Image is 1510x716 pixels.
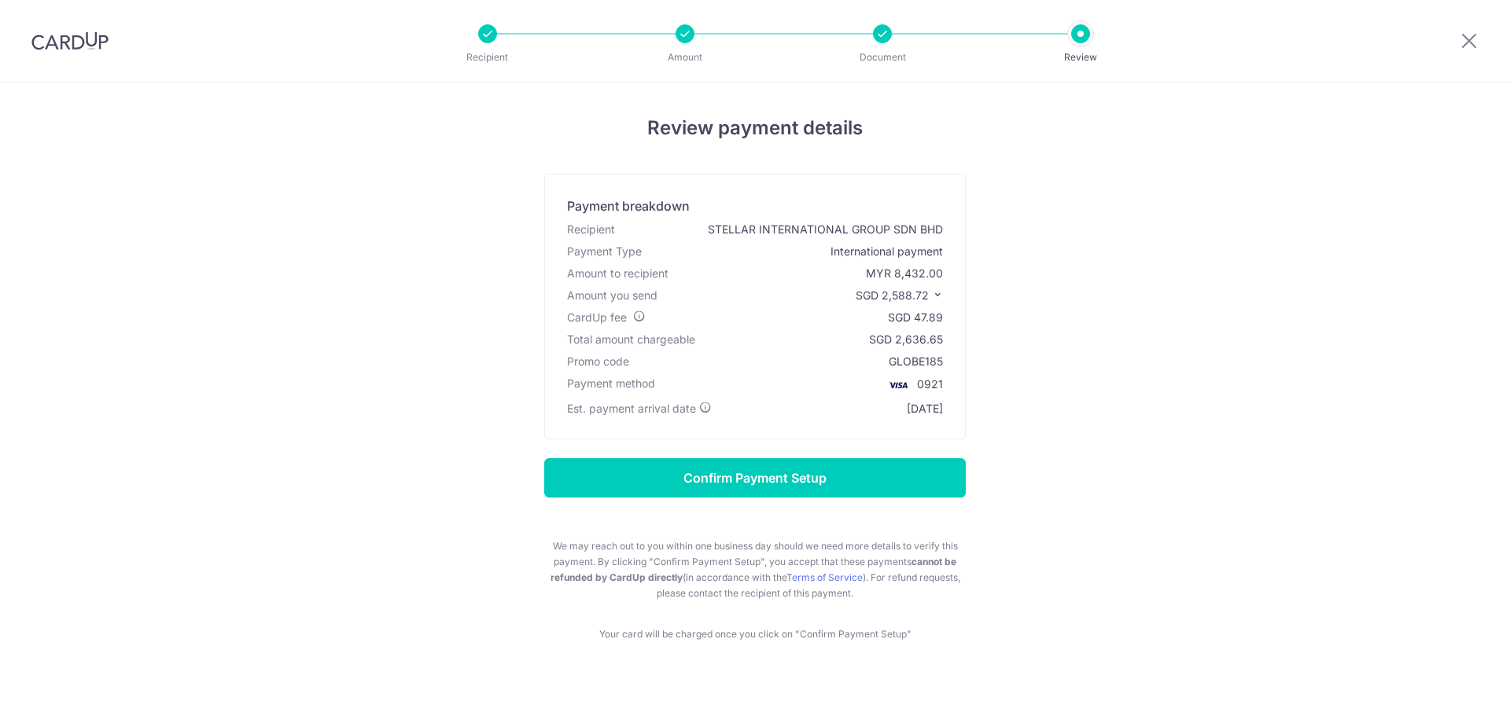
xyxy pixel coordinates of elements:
p: SGD 2,588.72 [856,288,943,303]
a: Terms of Service [786,571,863,583]
div: SGD 47.89 [888,310,943,325]
img: CardUp [31,31,109,50]
div: International payment [830,244,943,259]
div: Recipient [567,222,615,237]
span: Total amount chargeable [567,332,695,346]
img: <span class="translation_missing" title="translation missing: en.account_steps.new_confirm_form.b... [882,376,914,395]
div: SGD 2,636.65 [869,332,943,347]
p: Recipient [429,50,546,65]
div: Est. payment arrival date [567,401,712,417]
span: CardUp fee [567,310,627,324]
div: [DATE] [907,401,943,417]
input: Confirm Payment Setup [544,458,966,498]
div: Payment breakdown [567,196,690,215]
div: MYR 8,432.00 [866,266,943,281]
div: Payment method [567,376,655,395]
p: Amount [627,50,743,65]
div: Amount to recipient [567,266,668,281]
p: Review [1022,50,1139,65]
span: 0921 [917,377,943,391]
p: Your card will be charged once you click on "Confirm Payment Setup" [544,626,966,642]
span: SGD 2,588.72 [856,288,929,302]
div: STELLAR INTERNATIONAL GROUP SDN BHD [708,222,943,237]
div: GLOBE185 [889,354,943,369]
iframe: Opens a widget where you can find more information [1409,669,1494,708]
div: Promo code [567,354,629,369]
div: Amount you send [567,288,657,303]
p: We may reach out to you within one business day should we need more details to verify this paymen... [544,538,966,601]
span: translation missing: en.account_steps.new_confirm_form.xb_payment.header.payment_type [567,244,642,258]
p: Document [824,50,941,65]
h4: Review payment details [295,114,1215,142]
